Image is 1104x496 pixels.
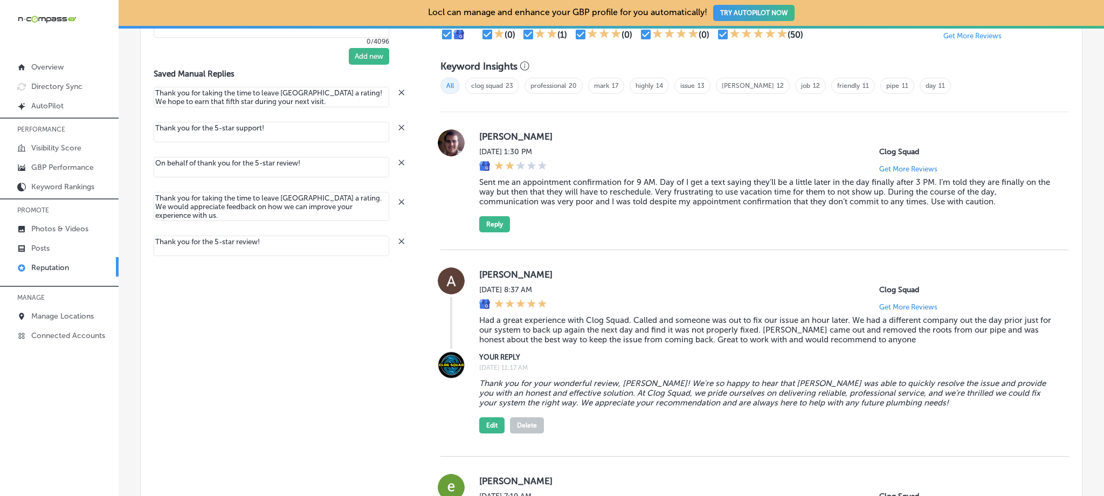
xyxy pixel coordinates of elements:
label: [DATE] 1:30 PM [479,147,547,156]
blockquote: Sent me an appointment confirmation for 9 AM. Day of I get a text saying they’ll be a little late... [479,177,1052,206]
p: Manage Locations [31,312,94,321]
a: 23 [506,82,513,89]
a: clog squad [471,82,503,89]
a: friendly [837,82,860,89]
label: [PERSON_NAME] [479,269,1052,280]
div: (0) [622,30,632,40]
img: 660ab0bf-5cc7-4cb8-ba1c-48b5ae0f18e60NCTV_CLogo_TV_Black_-500x88.png [17,14,77,24]
textarea: Create your Quick Reply [154,157,389,177]
a: 11 [902,82,908,89]
div: 4 Stars [652,28,699,41]
a: [PERSON_NAME] [722,82,774,89]
img: Image [438,352,465,378]
a: day [926,82,936,89]
a: 14 [656,82,663,89]
div: 5 Stars [729,28,788,41]
textarea: Create your Quick Reply [154,122,389,142]
label: [PERSON_NAME] [479,476,1052,486]
p: Clog Squad [879,285,1052,294]
p: Visibility Score [31,143,81,153]
textarea: Create your Quick Reply [154,236,389,256]
div: (1) [557,30,567,40]
p: Clog Squad [879,147,1052,156]
p: Get More Reviews [943,32,1002,40]
p: Keyword Rankings [31,182,94,191]
button: Edit [479,417,505,433]
span: All [440,78,460,94]
div: (0) [699,30,709,40]
a: professional [530,82,566,89]
a: pipe [886,82,899,89]
label: [DATE] 11:17 AM [479,364,1052,371]
p: GBP Performance [31,163,94,172]
blockquote: Thank you for your wonderful review, [PERSON_NAME]! We're so happy to hear that [PERSON_NAME] was... [479,378,1052,408]
a: issue [680,82,695,89]
p: Photos & Videos [31,224,88,233]
a: 11 [862,82,869,89]
a: 12 [777,82,784,89]
p: Overview [31,63,64,72]
label: Saved Manual Replies [154,69,406,79]
p: AutoPilot [31,101,64,111]
a: 20 [569,82,577,89]
div: 3 Stars [587,28,622,41]
a: 17 [612,82,618,89]
label: [DATE] 8:37 AM [479,285,547,294]
h3: Keyword Insights [440,60,517,72]
div: (50) [788,30,803,40]
p: Posts [31,244,50,253]
a: 11 [939,82,945,89]
a: mark [594,82,609,89]
a: 12 [813,82,820,89]
div: 2 Stars [535,28,557,41]
p: 0/4096 [154,38,389,45]
label: [PERSON_NAME] [479,131,1052,142]
label: YOUR REPLY [479,353,1052,361]
button: Reply [479,216,510,232]
p: Connected Accounts [31,331,105,340]
button: Add new [349,48,389,65]
p: Reputation [31,263,69,272]
a: highly [636,82,653,89]
button: Delete [510,417,544,433]
button: TRY AUTOPILOT NOW [713,5,795,21]
a: 13 [698,82,705,89]
p: Get More Reviews [879,165,937,173]
p: Directory Sync [31,82,82,91]
p: Get More Reviews [879,303,937,311]
div: 5 Stars [494,299,547,311]
div: 1 Star [494,28,505,41]
a: job [801,82,810,89]
div: (0) [505,30,515,40]
textarea: Create your Quick Reply [154,192,389,221]
textarea: Create your Quick Reply [154,87,389,107]
blockquote: Had a great experience with Clog Squad. Called and someone was out to fix our issue an hour later... [479,315,1052,345]
div: 2 Stars [494,161,547,173]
